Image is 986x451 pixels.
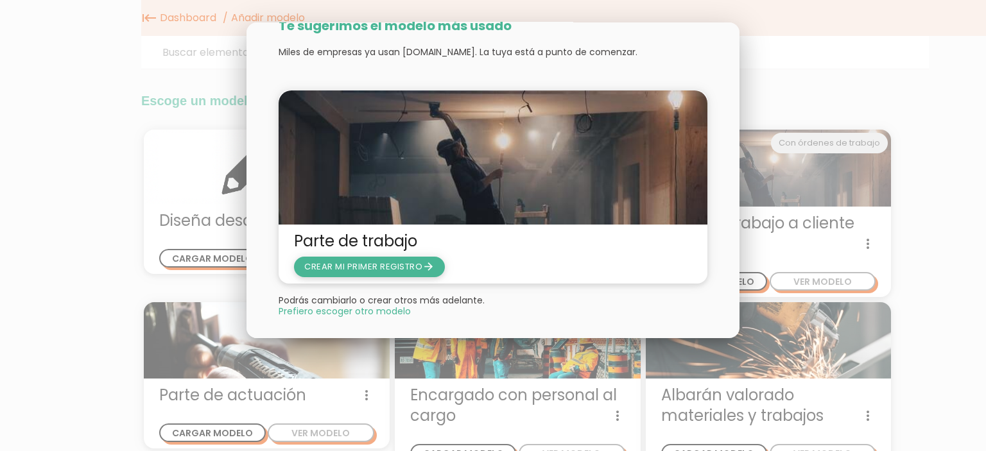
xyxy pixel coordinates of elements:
[279,46,707,58] p: Miles de empresas ya usan [DOMAIN_NAME]. La tuya está a punto de comenzar.
[279,90,707,225] img: partediariooperario.jpg
[294,231,692,251] span: Parte de trabajo
[279,294,485,307] span: Podrás cambiarlo o crear otros más adelante.
[279,307,411,316] span: Close
[422,257,435,277] i: arrow_forward
[279,19,707,33] h3: Te sugerimos el modelo más usado
[304,260,435,273] span: CREAR MI PRIMER REGISTRO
